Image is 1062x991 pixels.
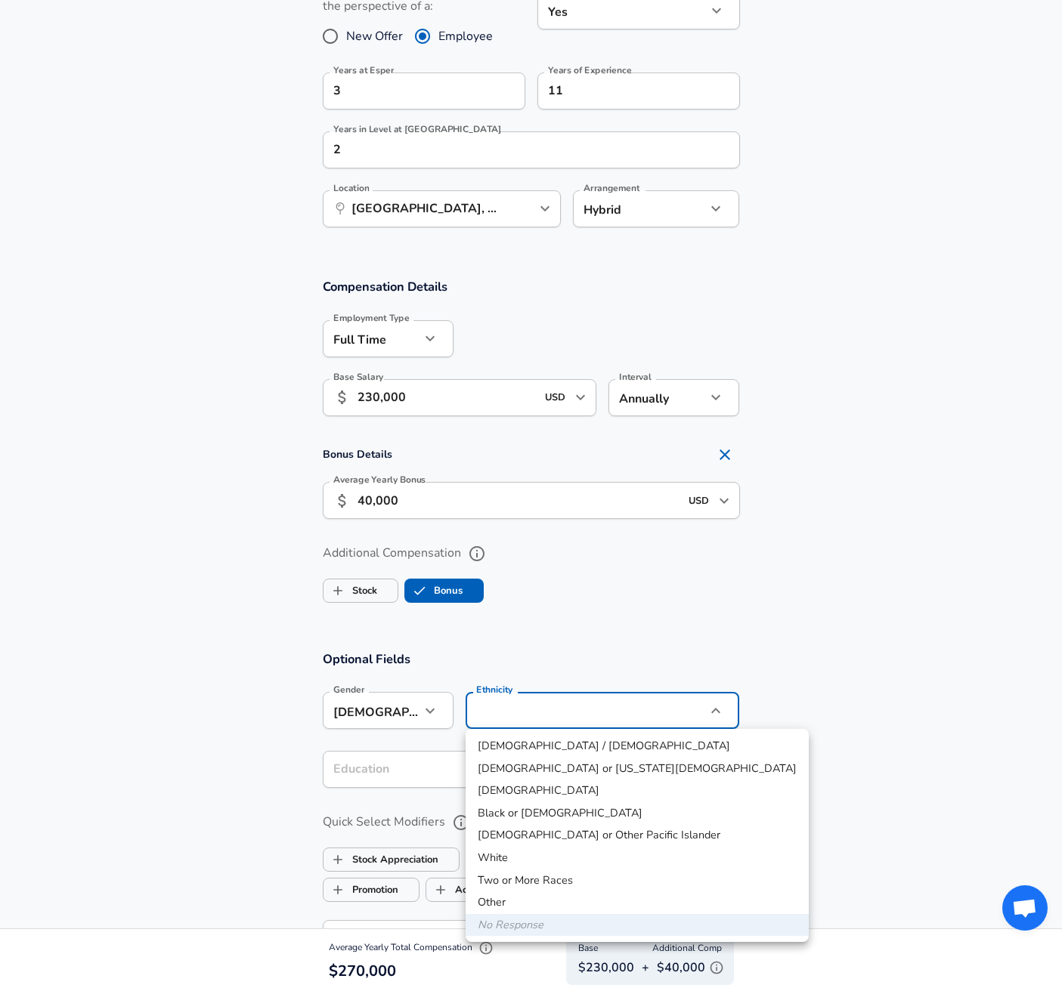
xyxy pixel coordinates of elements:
[466,824,809,847] li: [DEMOGRAPHIC_DATA] or Other Pacific Islander
[466,914,809,937] li: No Response
[466,847,809,869] li: White
[466,891,809,914] li: Other
[466,869,809,892] li: Two or More Races
[466,780,809,802] li: [DEMOGRAPHIC_DATA]
[466,735,809,758] li: [DEMOGRAPHIC_DATA] / [DEMOGRAPHIC_DATA]
[466,802,809,825] li: Black or [DEMOGRAPHIC_DATA]
[1002,885,1048,931] div: Open chat
[466,758,809,780] li: [DEMOGRAPHIC_DATA] or [US_STATE][DEMOGRAPHIC_DATA]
